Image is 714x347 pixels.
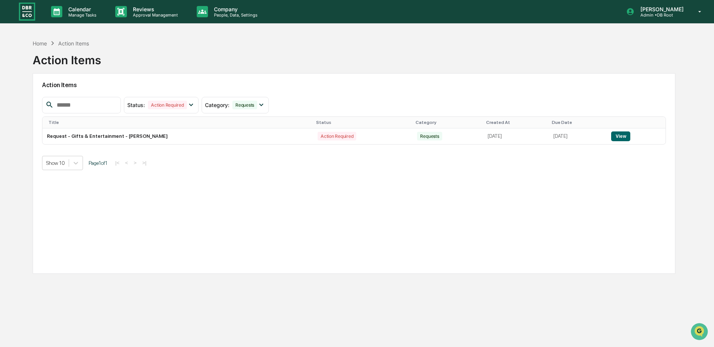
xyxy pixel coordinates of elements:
[15,95,48,102] span: Preclearance
[690,322,710,342] iframe: Open customer support
[5,92,51,105] a: 🖐️Preclearance
[483,128,549,144] td: [DATE]
[140,160,149,166] button: >|
[5,106,50,119] a: 🔎Data Lookup
[318,132,356,140] div: Action Required
[417,132,442,140] div: Requests
[48,120,310,125] div: Title
[51,92,96,105] a: 🗄️Attestations
[8,110,14,116] div: 🔎
[33,47,101,67] div: Action Items
[552,120,604,125] div: Due Date
[62,95,93,102] span: Attestations
[8,57,21,71] img: 1746055101610-c473b297-6a78-478c-a979-82029cc54cd1
[54,95,60,101] div: 🗄️
[62,12,100,18] p: Manage Tasks
[15,109,47,116] span: Data Lookup
[123,160,130,166] button: <
[208,6,261,12] p: Company
[205,102,229,108] span: Category :
[232,101,257,109] div: Requests
[127,6,182,12] p: Reviews
[549,128,607,144] td: [DATE]
[128,60,137,69] button: Start new chat
[113,160,122,166] button: |<
[42,128,313,144] td: Request - Gifts & Entertainment - [PERSON_NAME]
[26,57,123,65] div: Start new chat
[58,40,89,47] div: Action Items
[62,6,100,12] p: Calendar
[33,40,47,47] div: Home
[486,120,546,125] div: Created At
[416,120,480,125] div: Category
[89,160,107,166] span: Page 1 of 1
[8,95,14,101] div: 🖐️
[148,101,187,109] div: Action Required
[316,120,410,125] div: Status
[208,12,261,18] p: People, Data, Settings
[131,160,139,166] button: >
[26,65,95,71] div: We're available if you need us!
[75,127,91,133] span: Pylon
[127,102,145,108] span: Status :
[18,2,36,21] img: logo
[611,133,630,139] a: View
[8,16,137,28] p: How can we help?
[611,131,630,141] button: View
[634,6,687,12] p: [PERSON_NAME]
[634,12,687,18] p: Admin • DB Root
[42,81,666,89] h2: Action Items
[53,127,91,133] a: Powered byPylon
[127,12,182,18] p: Approval Management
